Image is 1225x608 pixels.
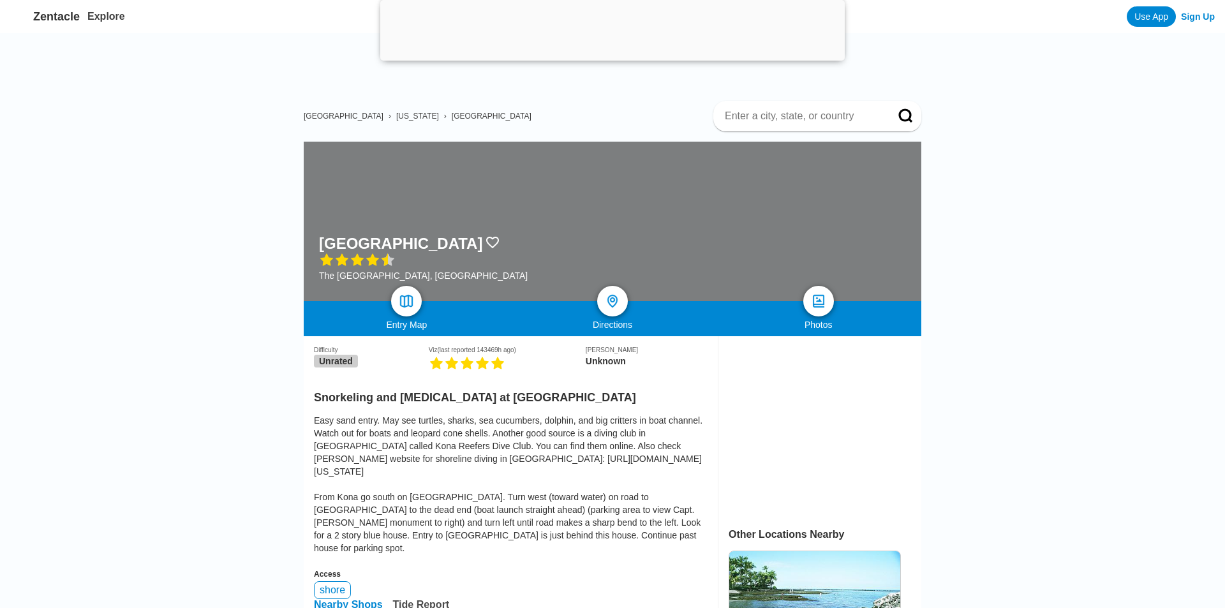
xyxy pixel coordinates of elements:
[33,10,80,24] span: Zentacle
[10,6,31,27] img: Zentacle logo
[429,346,586,353] div: Viz (last reported 143469h ago)
[452,112,531,121] a: [GEOGRAPHIC_DATA]
[314,355,358,367] span: Unrated
[391,286,422,316] a: map
[605,293,620,309] img: directions
[396,112,439,121] a: [US_STATE]
[729,529,921,540] div: Other Locations Nearby
[715,320,921,330] div: Photos
[586,356,708,366] div: Unknown
[304,112,383,121] a: [GEOGRAPHIC_DATA]
[803,286,834,316] a: photos
[314,570,708,579] div: Access
[729,346,900,506] iframe: Advertisement
[319,271,528,281] div: The [GEOGRAPHIC_DATA], [GEOGRAPHIC_DATA]
[314,383,708,404] h2: Snorkeling and [MEDICAL_DATA] at [GEOGRAPHIC_DATA]
[87,11,125,22] a: Explore
[1127,6,1176,27] a: Use App
[304,320,510,330] div: Entry Map
[10,6,80,27] a: Zentacle logoZentacle
[811,293,826,309] img: photos
[586,346,708,353] div: [PERSON_NAME]
[724,110,880,122] input: Enter a city, state, or country
[444,112,447,121] span: ›
[319,235,482,253] h1: [GEOGRAPHIC_DATA]
[510,320,716,330] div: Directions
[314,33,921,91] iframe: Advertisement
[314,581,351,599] div: shore
[314,346,429,353] div: Difficulty
[1181,11,1215,22] a: Sign Up
[389,112,391,121] span: ›
[399,293,414,309] img: map
[314,414,708,554] div: Easy sand entry. May see turtles, sharks, sea cucumbers, dolphin, and big critters in boat channe...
